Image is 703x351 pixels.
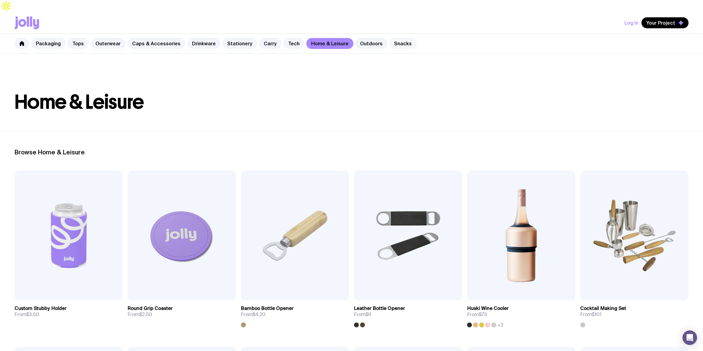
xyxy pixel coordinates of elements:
[15,301,123,322] a: Custom Stubby HolderFrom$3.50
[26,311,39,318] span: $3.50
[641,17,688,28] button: Your Project
[580,301,688,327] a: Cocktail Making SetFrom$101
[241,305,293,311] h3: Bamboo Bottle Opener
[467,311,486,318] span: From
[67,38,89,49] a: Tops
[478,311,486,318] span: $73
[354,305,405,311] h3: Leather Bottle Opener
[646,20,675,26] span: Your Project
[354,311,371,318] span: From
[128,311,152,318] span: From
[467,305,508,311] h3: Huski Wine Cooler
[365,311,371,318] span: $9
[580,311,602,318] span: From
[15,149,688,156] h2: Browse Home & Leisure
[259,38,281,49] a: Carry
[241,301,349,327] a: Bamboo Bottle OpenerFrom$4.20
[283,38,304,49] a: Tech
[497,322,503,327] span: +2
[222,38,257,49] a: Stationery
[91,38,125,49] a: Outerwear
[624,17,638,28] button: Log In
[354,301,462,327] a: Leather Bottle OpenerFrom$9
[128,305,173,311] h3: Round Grip Coaster
[682,330,697,345] div: Open Intercom Messenger
[15,311,39,318] span: From
[252,311,266,318] span: $4.20
[127,38,185,49] a: Caps & Accessories
[592,311,602,318] span: $101
[355,38,387,49] a: Outdoors
[241,311,266,318] span: From
[139,311,152,318] span: $2.50
[15,92,688,112] h1: Home & Leisure
[306,38,353,49] a: Home & Leisure
[467,301,575,327] a: Huski Wine CoolerFrom$73+2
[15,305,67,311] h3: Custom Stubby Holder
[389,38,417,49] a: Snacks
[580,305,626,311] h3: Cocktail Making Set
[187,38,221,49] a: Drinkware
[128,301,236,322] a: Round Grip CoasterFrom$2.50
[31,38,66,49] a: Packaging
